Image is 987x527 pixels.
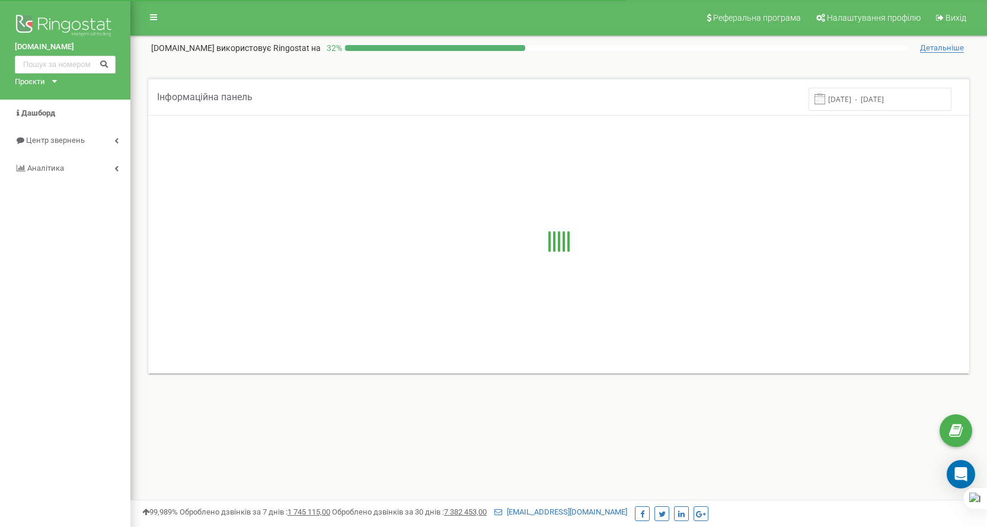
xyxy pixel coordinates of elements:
input: Пошук за номером [15,56,116,74]
span: Аналiтика [27,164,64,173]
p: 32 % [321,42,345,54]
span: Детальніше [920,43,964,53]
span: Оброблено дзвінків за 7 днів : [180,507,330,516]
span: Центр звернень [26,136,85,145]
p: [DOMAIN_NAME] [151,42,321,54]
div: Проєкти [15,76,45,88]
div: Open Intercom Messenger [947,460,975,488]
span: 99,989% [142,507,178,516]
span: Реферальна програма [713,13,801,23]
u: 7 382 453,00 [444,507,487,516]
img: Ringostat logo [15,12,116,41]
a: [EMAIL_ADDRESS][DOMAIN_NAME] [494,507,627,516]
span: Інформаційна панель [157,91,253,103]
span: Дашборд [21,108,55,117]
a: [DOMAIN_NAME] [15,41,116,53]
u: 1 745 115,00 [288,507,330,516]
span: Налаштування профілю [827,13,921,23]
span: Оброблено дзвінків за 30 днів : [332,507,487,516]
span: використовує Ringostat на [216,43,321,53]
span: Вихід [946,13,966,23]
